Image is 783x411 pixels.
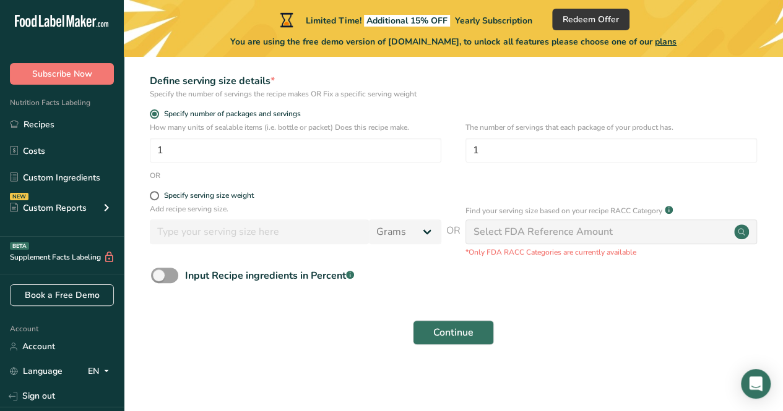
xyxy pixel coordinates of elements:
[10,193,28,200] div: NEW
[446,223,461,258] span: OR
[164,191,254,200] div: Specify serving size weight
[10,242,29,250] div: BETA
[455,15,532,27] span: Yearly Subscription
[150,219,369,244] input: Type your serving size here
[277,12,532,27] div: Limited Time!
[150,74,441,88] div: Define serving size details
[741,369,771,399] div: Open Intercom Messenger
[88,364,114,379] div: EN
[10,63,114,85] button: Subscribe Now
[10,201,87,214] div: Custom Reports
[433,325,474,340] span: Continue
[150,170,160,181] div: OR
[150,203,441,214] p: Add recipe serving size.
[159,109,301,119] span: Specify number of packages and servings
[150,122,441,133] p: How many units of sealable items (i.e. bottle or packet) Does this recipe make.
[552,9,629,30] button: Redeem Offer
[230,35,677,48] span: You are using the free demo version of [DOMAIN_NAME], to unlock all features please choose one of...
[465,205,662,216] p: Find your serving size based on your recipe RACC Category
[465,122,757,133] p: The number of servings that each package of your product has.
[10,284,114,306] a: Book a Free Demo
[413,320,494,345] button: Continue
[185,268,354,283] div: Input Recipe ingredients in Percent
[465,247,757,258] p: *Only FDA RACC Categories are currently available
[364,15,450,27] span: Additional 15% OFF
[474,224,613,239] div: Select FDA Reference Amount
[563,13,619,26] span: Redeem Offer
[10,360,63,382] a: Language
[32,67,92,80] span: Subscribe Now
[655,36,677,48] span: plans
[150,88,441,100] div: Specify the number of servings the recipe makes OR Fix a specific serving weight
